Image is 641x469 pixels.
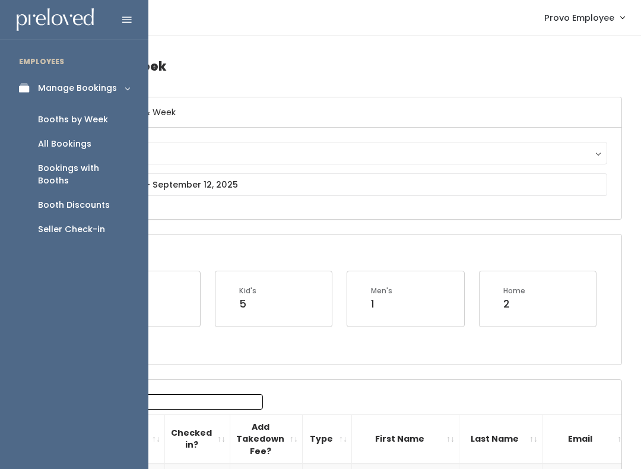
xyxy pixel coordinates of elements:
[532,5,636,30] a: Provo Employee
[503,296,525,312] div: 2
[544,11,614,24] span: Provo Employee
[230,414,303,464] th: Add Takedown Fee?: activate to sort column ascending
[38,82,117,94] div: Manage Bookings
[352,414,459,464] th: First Name: activate to sort column ascending
[75,142,607,164] button: Provo
[38,223,105,236] div: Seller Check-in
[38,162,129,187] div: Bookings with Booths
[68,394,263,410] label: Search:
[38,113,108,126] div: Booths by Week
[38,138,91,150] div: All Bookings
[75,173,607,196] input: September 6 - September 12, 2025
[239,286,256,296] div: Kid's
[459,414,542,464] th: Last Name: activate to sort column ascending
[61,97,621,128] h6: Select Location & Week
[303,414,352,464] th: Type: activate to sort column ascending
[542,414,630,464] th: Email: activate to sort column ascending
[503,286,525,296] div: Home
[371,286,392,296] div: Men's
[371,296,392,312] div: 1
[61,50,622,83] h4: Booths by Week
[112,394,263,410] input: Search:
[17,8,94,31] img: preloved logo
[38,199,110,211] div: Booth Discounts
[239,296,256,312] div: 5
[87,147,596,160] div: Provo
[165,414,230,464] th: Checked in?: activate to sort column ascending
